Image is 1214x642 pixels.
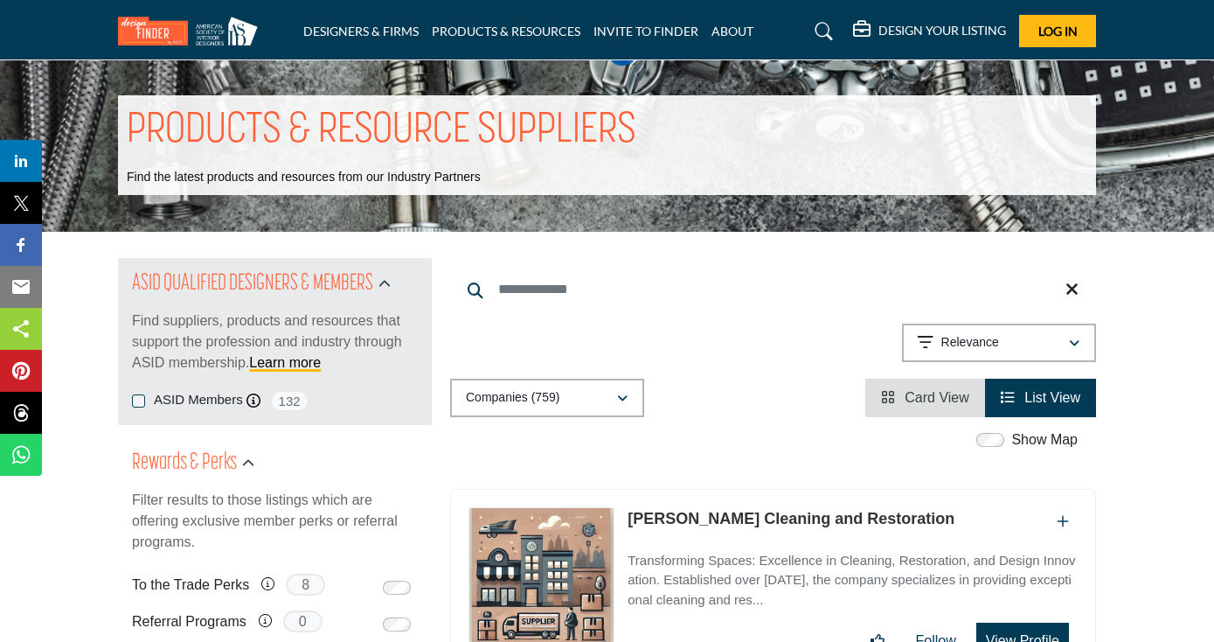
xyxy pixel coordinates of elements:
[249,355,321,370] a: Learn more
[132,490,418,553] p: Filter results to those listings which are offering exclusive member perks or referral programs.
[1019,15,1096,47] button: Log In
[628,510,954,527] a: [PERSON_NAME] Cleaning and Restoration
[450,269,1096,311] input: Search Keyword
[270,390,309,412] span: 132
[286,574,325,596] span: 8
[941,334,999,352] p: Relevance
[383,618,411,632] input: Switch to Referral Programs
[865,379,985,417] li: Card View
[466,389,559,407] p: Companies (759)
[132,569,249,600] label: To the Trade Perks
[1001,390,1080,405] a: View List
[881,390,969,405] a: View Card
[154,390,243,410] label: ASID Members
[1024,390,1080,405] span: List View
[127,104,636,158] h1: PRODUCTS & RESOURCE SUPPLIERS
[1057,514,1069,529] a: Add To List
[132,311,418,373] p: Find suppliers, products and resources that support the profession and industry through ASID memb...
[628,551,1078,611] p: Transforming Spaces: Excellence in Cleaning, Restoration, and Design Innovation. Established over...
[132,606,246,637] label: Referral Programs
[593,24,698,38] a: INVITE TO FINDER
[283,611,323,632] span: 0
[902,324,1096,362] button: Relevance
[132,394,145,408] input: ASID Members checkbox
[383,581,411,595] input: Switch to To the Trade Perks
[905,390,969,405] span: Card View
[878,23,1006,38] h5: DESIGN YOUR LISTING
[118,17,267,45] img: Site Logo
[132,448,237,479] h2: Rewards & Perks
[303,24,419,38] a: DESIGNERS & FIRMS
[1011,429,1078,450] label: Show Map
[985,379,1096,417] li: List View
[432,24,580,38] a: PRODUCTS & RESOURCES
[127,169,481,186] p: Find the latest products and resources from our Industry Partners
[628,507,954,531] p: Woodard Cleaning and Restoration
[798,17,844,45] a: Search
[450,379,644,417] button: Companies (759)
[628,541,1078,611] a: Transforming Spaces: Excellence in Cleaning, Restoration, and Design Innovation. Established over...
[853,21,1006,42] div: DESIGN YOUR LISTING
[1038,24,1078,38] span: Log In
[711,24,753,38] a: ABOUT
[132,269,373,300] h2: ASID QUALIFIED DESIGNERS & MEMBERS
